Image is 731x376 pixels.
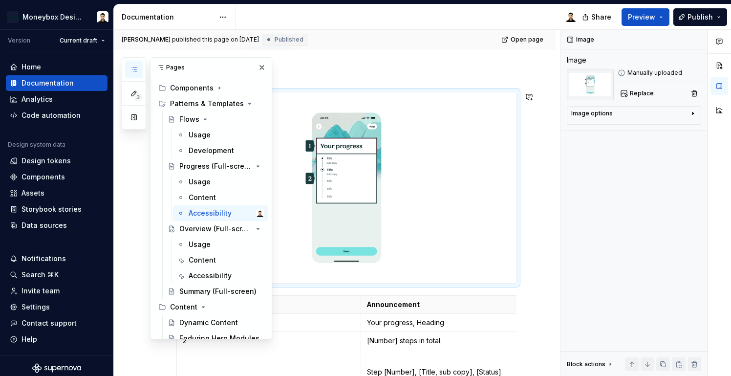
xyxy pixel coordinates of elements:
div: Documentation [122,12,214,22]
div: Home [21,62,41,72]
div: Components [21,172,65,182]
a: Settings [6,299,107,315]
button: Image options [571,110,697,121]
a: Overview (Full-screen) [164,221,268,237]
div: Block actions [567,357,614,371]
a: Assets [6,185,107,201]
div: Content [170,302,197,312]
a: Open page [498,33,548,46]
div: Storybook stories [21,204,82,214]
p: Announcement [367,300,539,310]
button: Share [577,8,618,26]
div: Analytics [21,94,53,104]
div: Help [21,334,37,344]
a: Analytics [6,91,107,107]
div: Settings [21,302,50,312]
div: Manually uploaded [618,69,701,77]
span: Publish [688,12,713,22]
a: Dynamic Content [164,315,268,331]
a: Components [6,169,107,185]
div: Progress (Full-screen) [179,161,252,171]
button: Help [6,332,107,347]
div: Data sources [21,221,67,230]
div: Enduring Hero Modules [179,333,259,343]
img: Derek [256,209,264,217]
span: Open page [511,36,543,44]
div: Version [8,37,30,44]
a: Content [173,190,268,205]
a: Progress (Full-screen) [164,158,268,174]
div: Usage [189,130,211,140]
div: Content [189,193,216,202]
div: Assets [21,188,44,198]
h4: Screen readers [176,72,516,84]
a: Usage [173,237,268,252]
span: Replace [630,89,654,97]
a: Usage [173,127,268,143]
a: Content [173,252,268,268]
div: Development [189,146,234,155]
div: Notifications [21,254,66,264]
a: Accessibility [173,268,268,284]
div: Design tokens [21,156,71,166]
div: Components [154,80,268,96]
div: Image [567,55,586,65]
img: Derek [97,11,108,23]
div: Components [170,83,214,93]
a: Home [6,59,107,75]
div: Pages [150,58,272,77]
div: Moneybox Design System [22,12,85,22]
svg: Supernova Logo [32,363,81,373]
div: Patterns & Templates [154,96,268,111]
a: Data sources [6,218,107,233]
span: Current draft [60,37,97,44]
button: Moneybox Design SystemDerek [2,6,111,27]
button: Notifications [6,251,107,266]
div: Dynamic Content [179,318,238,328]
div: Flows [179,114,199,124]
p: 2 [183,336,355,346]
span: [PERSON_NAME] [122,36,171,44]
p: [Number] steps in total. [367,336,539,346]
div: Accessibility [189,208,232,218]
div: Patterns & Templates [170,99,244,109]
button: Contact support [6,315,107,331]
div: Invite team [21,286,60,296]
button: Current draft [55,34,109,47]
img: Derek [565,10,577,22]
img: 1e7853ca-1314-473c-b64a-33e9b0ea653a.png [177,92,516,283]
span: Share [591,12,611,22]
button: Search ⌘K [6,267,107,283]
div: Contact support [21,318,77,328]
span: 3 [134,93,142,101]
div: Block actions [567,360,605,368]
span: Preview [628,12,655,22]
a: Summary (Full-screen) [164,284,268,299]
div: Overview (Full-screen) [179,224,252,234]
div: Accessibility [189,271,232,281]
img: c17557e8-ebdc-49e2-ab9e-7487adcf6d53.png [7,11,19,23]
a: Code automation [6,108,107,123]
a: Development [173,143,268,158]
div: Image options [571,110,613,117]
a: Enduring Hero Modules [164,331,268,346]
div: Usage [189,240,211,249]
a: Flows [164,111,268,127]
a: Usage [173,174,268,190]
div: Content [189,255,216,265]
img: 1e7853ca-1314-473c-b64a-33e9b0ea653a.png [567,69,614,100]
div: Summary (Full-screen) [179,287,257,296]
a: Design tokens [6,153,107,169]
a: Invite team [6,283,107,299]
button: Preview [622,8,669,26]
div: Search ⌘K [21,270,59,280]
a: AccessibilityDerek [173,205,268,221]
div: Usage [189,177,211,187]
button: Replace [618,87,658,100]
div: published this page on [DATE] [172,36,259,44]
button: Publish [673,8,727,26]
span: Published [275,36,303,44]
a: Documentation [6,75,107,91]
div: Documentation [21,78,74,88]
